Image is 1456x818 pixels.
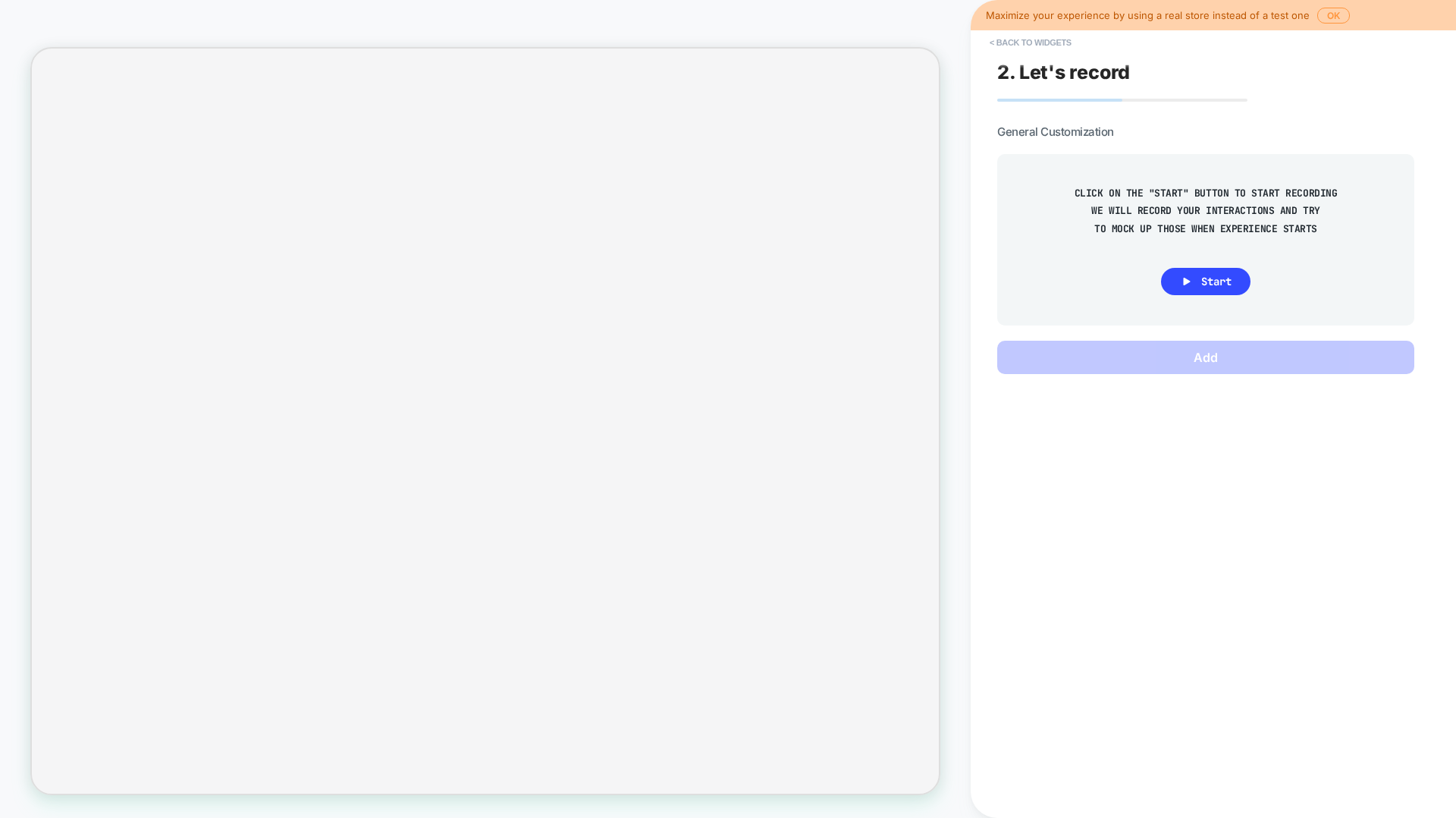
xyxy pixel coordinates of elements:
[982,30,1079,55] button: < Back to widgets
[997,341,1414,374] button: Add
[997,61,1130,83] span: 2. Let's record
[997,124,1414,139] span: General Customization
[1201,275,1232,288] span: Start
[1161,268,1250,295] button: Start
[1075,184,1337,238] span: CLICK ON THE "START" BUTTON TO START RECORDING WE WILL RECORD YOUR INTERACTIONS AND TRY TO MOCK U...
[1317,8,1350,24] button: OK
